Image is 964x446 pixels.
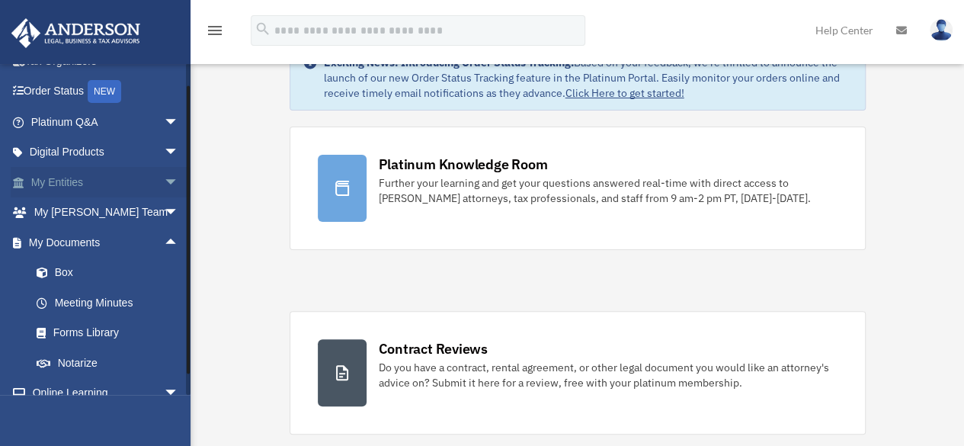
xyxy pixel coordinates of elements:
[11,227,202,258] a: My Documentsarrow_drop_up
[11,167,202,197] a: My Entitiesarrow_drop_down
[164,167,194,198] span: arrow_drop_down
[11,378,202,409] a: Online Learningarrow_drop_down
[7,18,145,48] img: Anderson Advisors Platinum Portal
[11,107,202,137] a: Platinum Q&Aarrow_drop_down
[206,27,224,40] a: menu
[290,127,866,250] a: Platinum Knowledge Room Further your learning and get your questions answered real-time with dire...
[164,227,194,258] span: arrow_drop_up
[21,318,202,348] a: Forms Library
[11,197,202,228] a: My [PERSON_NAME] Teamarrow_drop_down
[11,76,202,107] a: Order StatusNEW
[88,80,121,103] div: NEW
[11,137,202,168] a: Digital Productsarrow_drop_down
[21,287,202,318] a: Meeting Minutes
[164,107,194,138] span: arrow_drop_down
[379,360,837,390] div: Do you have a contract, rental agreement, or other legal document you would like an attorney's ad...
[21,348,202,378] a: Notarize
[324,55,853,101] div: Based on your feedback, we're thrilled to announce the launch of our new Order Status Tracking fe...
[164,378,194,409] span: arrow_drop_down
[379,155,548,174] div: Platinum Knowledge Room
[206,21,224,40] i: menu
[255,21,271,37] i: search
[21,258,202,288] a: Box
[565,86,684,100] a: Click Here to get started!
[930,19,953,41] img: User Pic
[290,311,866,435] a: Contract Reviews Do you have a contract, rental agreement, or other legal document you would like...
[164,137,194,168] span: arrow_drop_down
[379,339,488,358] div: Contract Reviews
[164,197,194,229] span: arrow_drop_down
[379,175,837,206] div: Further your learning and get your questions answered real-time with direct access to [PERSON_NAM...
